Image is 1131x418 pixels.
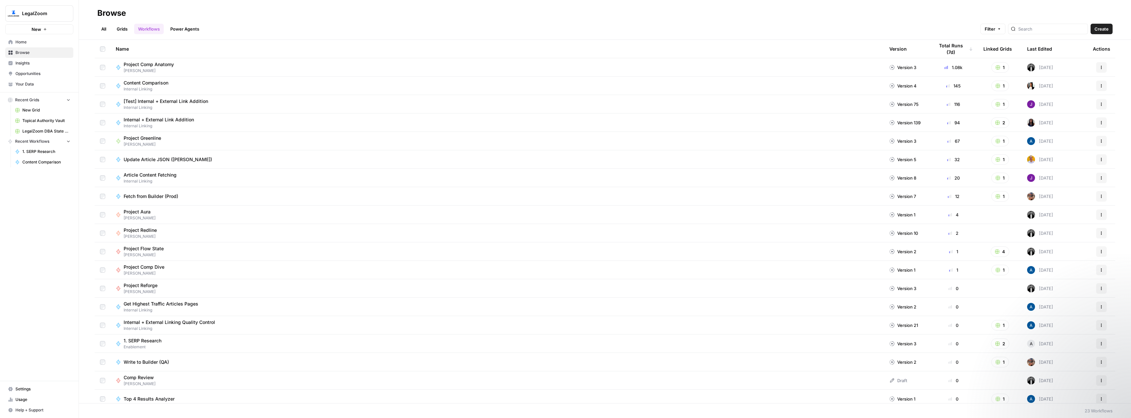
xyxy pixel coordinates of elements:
div: [DATE] [1027,284,1053,292]
button: 1 [991,62,1009,73]
span: 1. SERP Research [124,337,161,344]
div: Version 4 [889,83,917,89]
div: 116 [934,101,973,108]
div: Version 3 [889,340,916,347]
a: LegalZoom DBA State Articles [12,126,73,136]
div: [DATE] [1027,303,1053,311]
div: 145 [934,83,973,89]
span: 1. SERP Research [22,149,70,155]
img: LegalZoom Logo [8,8,19,19]
span: Project Comp Dive [124,264,164,270]
div: 23 Workflows [1085,407,1113,414]
div: Version 2 [889,304,916,310]
button: Recent Grids [5,95,73,105]
span: New Grid [22,107,70,113]
button: Filter [980,24,1005,34]
a: Your Data [5,79,73,89]
span: Project Reforge [124,282,157,289]
div: Total Runs (7d) [934,40,973,58]
span: Internal + External Link Addition [124,116,194,123]
span: Topical Authority Vault [22,118,70,124]
div: 0 [934,340,973,347]
input: Search [1018,26,1085,32]
a: New Grid [12,105,73,115]
a: All [97,24,110,34]
div: [DATE] [1027,63,1053,71]
span: [PERSON_NAME] [124,68,179,74]
a: Internal + External Linking Quality ControlInternal Linking [116,319,879,332]
a: [Test] Internal + External Link AdditionInternal Linking [116,98,879,111]
span: Project Aura [124,209,151,215]
a: Insights [5,58,73,68]
div: 0 [934,322,973,329]
a: Comp Review[PERSON_NAME] [116,374,879,387]
span: Content Comparison [124,80,168,86]
span: Internal + External Linking Quality Control [124,319,215,326]
div: Version 3 [889,285,916,292]
span: Content Comparison [22,159,70,165]
div: Actions [1093,40,1110,58]
div: [DATE] [1027,119,1053,127]
button: 1 [991,136,1009,146]
button: New [5,24,73,34]
div: [DATE] [1027,321,1053,329]
div: [DATE] [1027,358,1053,366]
button: 1 [991,191,1009,202]
a: Internal + External Link AdditionInternal Linking [116,116,879,129]
button: Recent Workflows [5,136,73,146]
button: 1 [991,173,1009,183]
span: Project Comp Anatomy [124,61,174,68]
div: [DATE] [1027,82,1053,90]
img: agqtm212c27aeosmjiqx3wzecrl1 [1027,248,1035,256]
div: Version 75 [889,101,919,108]
a: Settings [5,384,73,394]
button: 1 [991,320,1009,331]
img: he81ibor8lsei4p3qvg4ugbvimgp [1027,321,1035,329]
div: Version 2 [889,248,916,255]
div: 0 [934,377,973,384]
a: Write to Builder (QA) [116,359,879,365]
div: 94 [934,119,973,126]
span: Opportunities [15,71,70,77]
div: 4 [934,211,973,218]
span: Settings [15,386,70,392]
button: 1 [991,265,1009,275]
a: Project Aura[PERSON_NAME] [116,209,879,221]
div: [DATE] [1027,137,1053,145]
div: 0 [934,396,973,402]
div: 2 [934,230,973,236]
a: Fetch from Builder (Prod) [116,193,879,200]
div: Version 21 [889,322,918,329]
span: [PERSON_NAME] [124,215,156,221]
span: Your Data [15,81,70,87]
button: 1 [991,99,1009,110]
img: he81ibor8lsei4p3qvg4ugbvimgp [1027,303,1035,311]
a: Topical Authority Vault [12,115,73,126]
span: Help + Support [15,407,70,413]
img: agqtm212c27aeosmjiqx3wzecrl1 [1027,284,1035,292]
div: 0 [934,359,973,365]
span: New [32,26,41,33]
span: Project Flow State [124,245,164,252]
div: Browse [97,8,126,18]
div: [DATE] [1027,248,1053,256]
a: Project Comp Dive[PERSON_NAME] [116,264,879,276]
a: Power Agents [166,24,203,34]
div: 67 [934,138,973,144]
img: he81ibor8lsei4p3qvg4ugbvimgp [1027,395,1035,403]
img: he81ibor8lsei4p3qvg4ugbvimgp [1027,137,1035,145]
span: Internal Linking [124,178,182,184]
button: Help + Support [5,405,73,415]
button: 1 [991,357,1009,367]
span: LegalZoom DBA State Articles [22,128,70,134]
div: Name [116,40,879,58]
span: [PERSON_NAME] [124,234,162,239]
span: Update Article JSON ([PERSON_NAME]) [124,156,212,163]
div: Version [889,40,907,58]
span: [Test] Internal + External Link Addition [124,98,208,105]
span: Internal Linking [124,86,174,92]
span: LegalZoom [22,10,62,17]
div: Version 3 [889,138,916,144]
span: A [1030,340,1033,347]
div: [DATE] [1027,340,1053,348]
